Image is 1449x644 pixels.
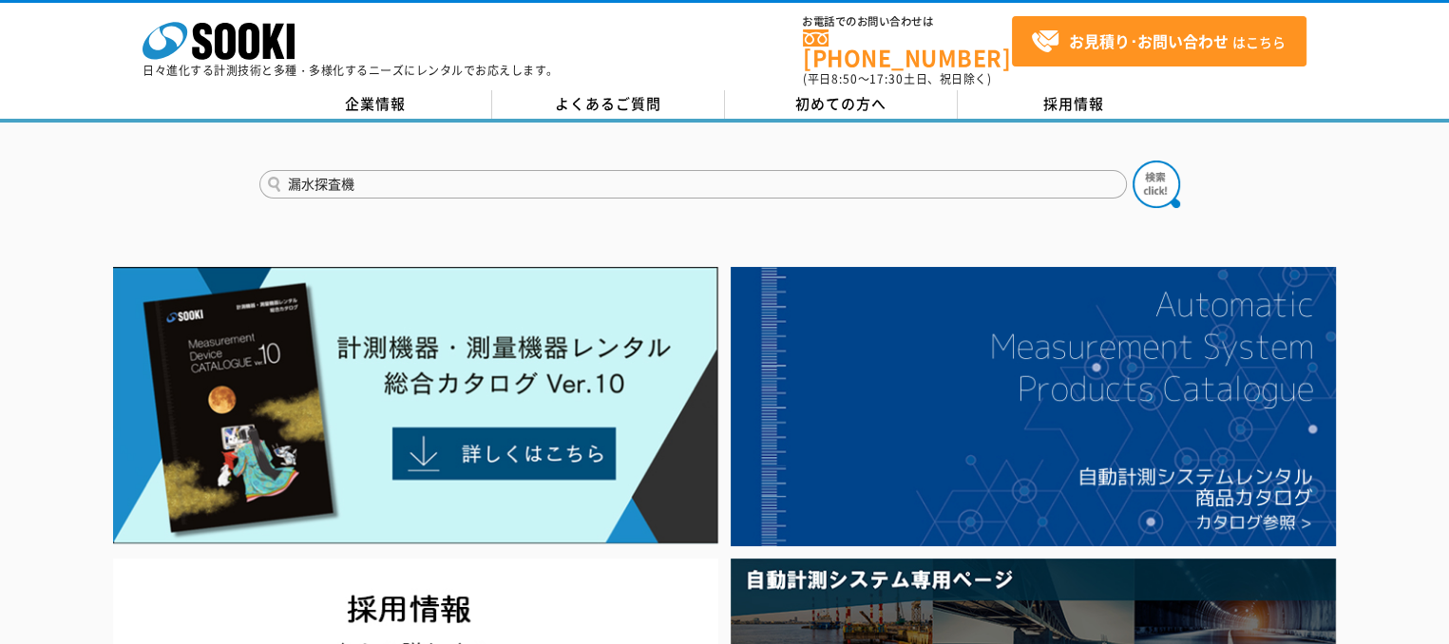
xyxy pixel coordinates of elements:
[1069,29,1229,52] strong: お見積り･お問い合わせ
[259,170,1127,199] input: 商品名、型式、NETIS番号を入力してください
[259,90,492,119] a: 企業情報
[1031,28,1286,56] span: はこちら
[1133,161,1180,208] img: btn_search.png
[731,267,1336,546] img: 自動計測システムカタログ
[803,70,991,87] span: (平日 ～ 土日、祝日除く)
[1012,16,1306,66] a: お見積り･お問い合わせはこちら
[803,16,1012,28] span: お電話でのお問い合わせは
[958,90,1191,119] a: 採用情報
[725,90,958,119] a: 初めての方へ
[143,65,559,76] p: 日々進化する計測技術と多種・多様化するニーズにレンタルでお応えします。
[831,70,858,87] span: 8:50
[492,90,725,119] a: よくあるご質問
[869,70,904,87] span: 17:30
[803,29,1012,68] a: [PHONE_NUMBER]
[795,93,887,114] span: 初めての方へ
[113,267,718,544] img: Catalog Ver10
